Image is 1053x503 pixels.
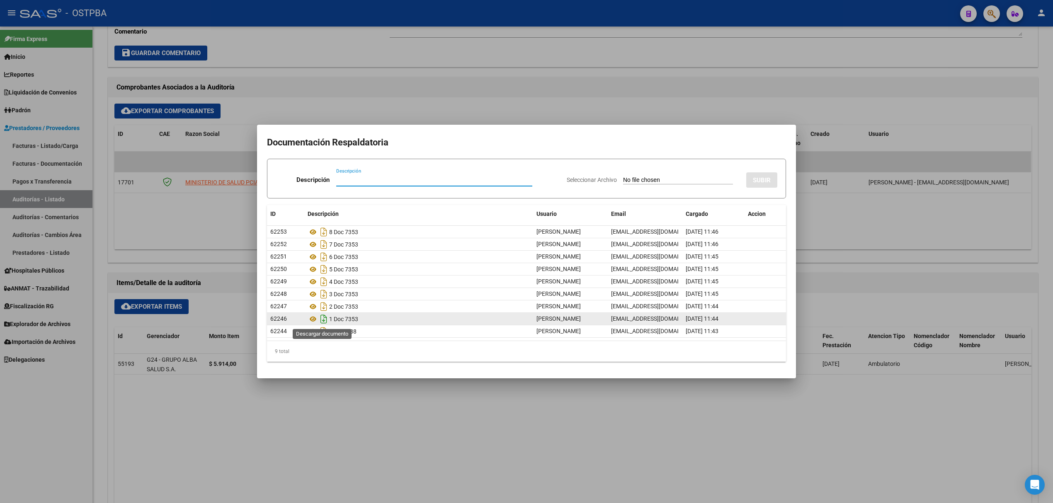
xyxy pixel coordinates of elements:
[611,266,703,272] span: [EMAIL_ADDRESS][DOMAIN_NAME]
[308,275,530,288] div: 4 Doc 7353
[308,225,530,239] div: 8 Doc 7353
[270,278,287,285] span: 62249
[686,303,718,310] span: [DATE] 11:44
[270,290,287,297] span: 62248
[536,266,581,272] span: [PERSON_NAME]
[611,278,703,285] span: [EMAIL_ADDRESS][DOMAIN_NAME]
[270,228,287,235] span: 62253
[308,288,530,301] div: 3 Doc 7353
[308,312,530,326] div: 1 Doc 7353
[270,253,287,260] span: 62251
[308,263,530,276] div: 5 Doc 7353
[536,228,581,235] span: [PERSON_NAME]
[686,315,718,322] span: [DATE] 11:44
[686,253,718,260] span: [DATE] 11:45
[267,135,786,150] h2: Documentación Respaldatoria
[611,210,626,217] span: Email
[267,205,304,223] datatable-header-cell: ID
[308,210,339,217] span: Descripción
[611,315,703,322] span: [EMAIL_ADDRESS][DOMAIN_NAME]
[318,263,329,276] i: Descargar documento
[296,175,330,185] p: Descripción
[686,278,718,285] span: [DATE] 11:45
[753,177,771,184] span: SUBIR
[611,228,703,235] span: [EMAIL_ADDRESS][DOMAIN_NAME]
[746,172,777,188] button: SUBIR
[308,300,530,313] div: 2 Doc 7353
[686,210,708,217] span: Cargado
[318,225,329,239] i: Descargar documento
[308,238,530,251] div: 7 Doc 7353
[536,210,557,217] span: Usuario
[682,205,745,223] datatable-header-cell: Cargado
[304,205,533,223] datatable-header-cell: Descripción
[611,241,703,247] span: [EMAIL_ADDRESS][DOMAIN_NAME]
[567,177,617,183] span: Seleccionar Archivo
[536,253,581,260] span: [PERSON_NAME]
[308,250,530,264] div: 6 Doc 7353
[270,210,276,217] span: ID
[318,325,329,338] i: Descargar documento
[536,315,581,322] span: [PERSON_NAME]
[533,205,608,223] datatable-header-cell: Usuario
[611,303,703,310] span: [EMAIL_ADDRESS][DOMAIN_NAME]
[270,315,287,322] span: 62246
[608,205,682,223] datatable-header-cell: Email
[318,275,329,288] i: Descargar documento
[318,312,329,326] i: Descargar documento
[318,300,329,313] i: Descargar documento
[611,253,703,260] span: [EMAIL_ADDRESS][DOMAIN_NAME]
[267,341,786,362] div: 9 total
[536,328,581,334] span: [PERSON_NAME]
[270,241,287,247] span: 62252
[686,241,718,247] span: [DATE] 11:46
[745,205,786,223] datatable-header-cell: Accion
[611,290,703,297] span: [EMAIL_ADDRESS][DOMAIN_NAME]
[536,303,581,310] span: [PERSON_NAME]
[308,325,530,338] div: Hr 126888
[318,238,329,251] i: Descargar documento
[270,328,287,334] span: 62244
[536,278,581,285] span: [PERSON_NAME]
[748,210,766,217] span: Accion
[270,266,287,272] span: 62250
[318,288,329,301] i: Descargar documento
[536,290,581,297] span: [PERSON_NAME]
[611,328,703,334] span: [EMAIL_ADDRESS][DOMAIN_NAME]
[536,241,581,247] span: [PERSON_NAME]
[686,328,718,334] span: [DATE] 11:43
[686,290,718,297] span: [DATE] 11:45
[1025,475,1045,495] div: Open Intercom Messenger
[318,250,329,264] i: Descargar documento
[686,228,718,235] span: [DATE] 11:46
[686,266,718,272] span: [DATE] 11:45
[270,303,287,310] span: 62247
